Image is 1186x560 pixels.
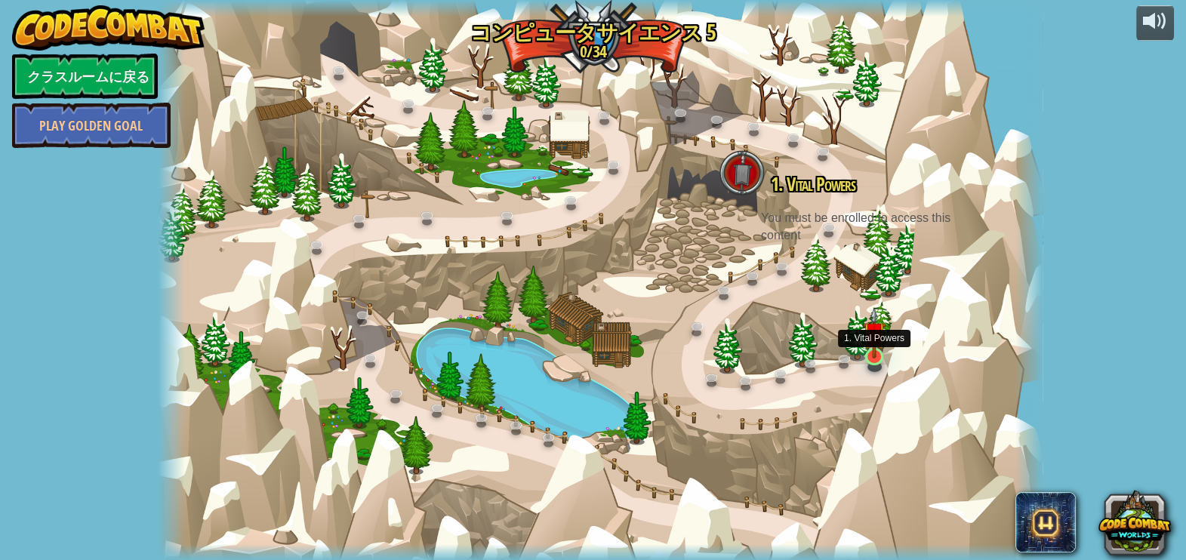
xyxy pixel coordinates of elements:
[1136,5,1174,41] button: 音量を調整する
[12,103,171,148] a: Play Golden Goal
[12,5,205,51] img: CodeCombat - Learn how to code by playing a game
[771,171,855,197] span: 1. Vital Powers
[12,54,158,99] a: クラスルームに戻る
[761,210,974,245] div: You must be enrolled to access this content
[863,307,886,358] img: level-banner-unstarted.png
